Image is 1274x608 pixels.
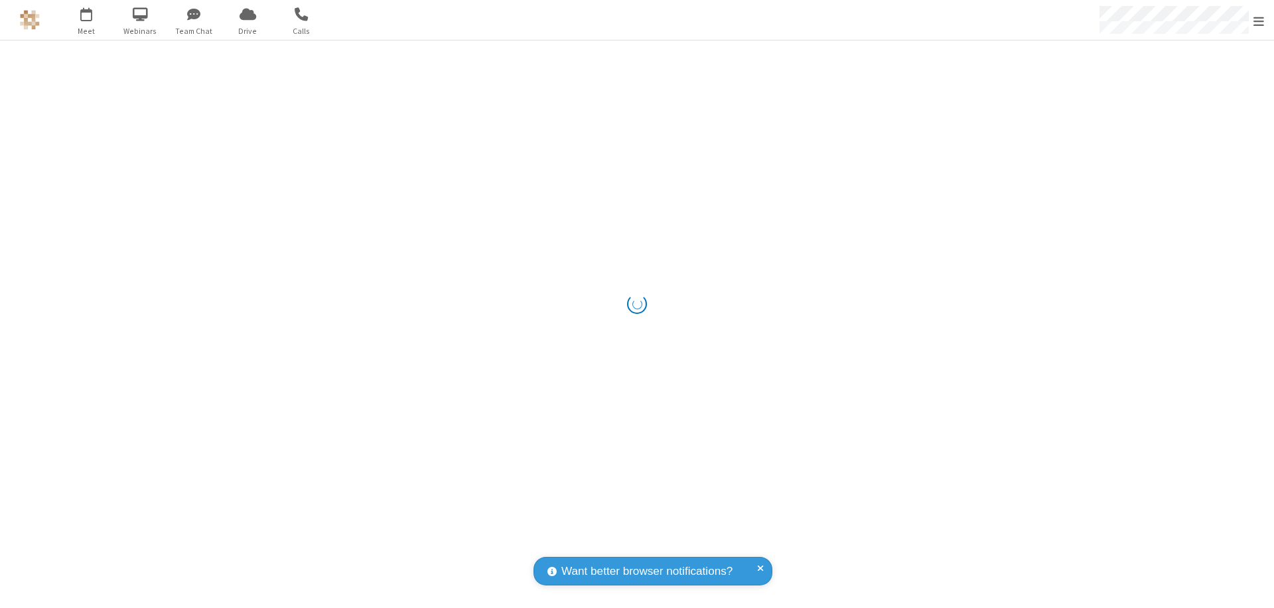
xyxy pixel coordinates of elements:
[62,25,111,37] span: Meet
[561,563,733,580] span: Want better browser notifications?
[20,10,40,30] img: QA Selenium DO NOT DELETE OR CHANGE
[1241,573,1264,599] iframe: Chat
[223,25,273,37] span: Drive
[115,25,165,37] span: Webinars
[169,25,219,37] span: Team Chat
[277,25,326,37] span: Calls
